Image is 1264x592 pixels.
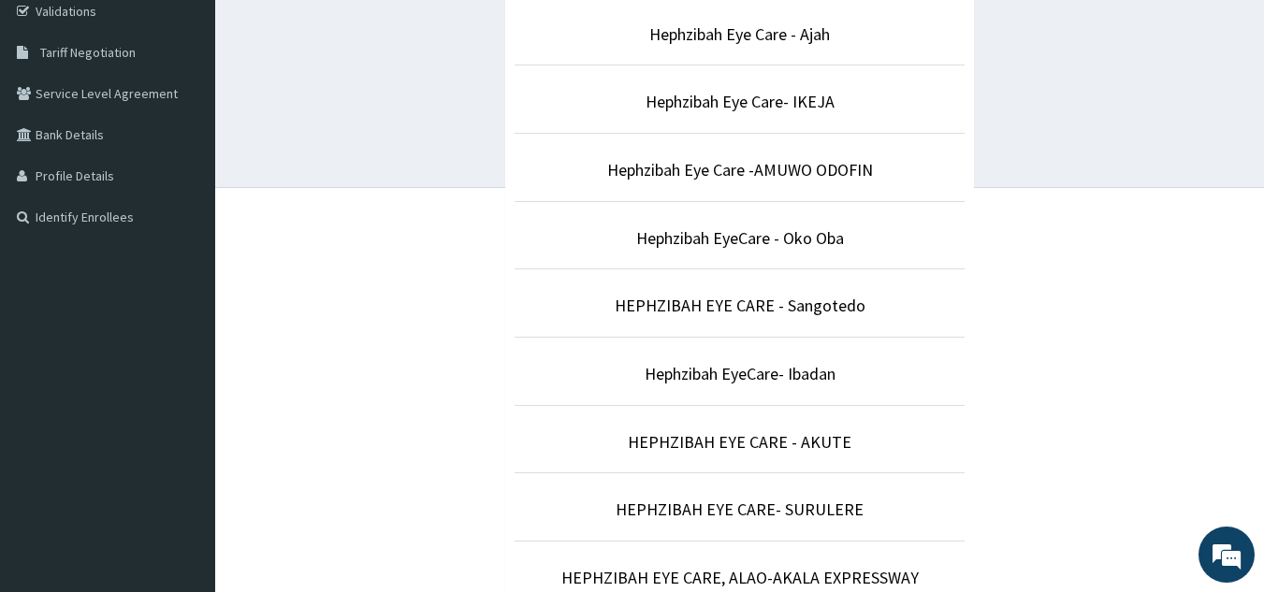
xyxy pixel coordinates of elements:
[615,295,865,316] a: HEPHZIBAH EYE CARE - Sangotedo
[40,44,136,61] span: Tariff Negotiation
[645,363,835,384] a: Hephzibah EyeCare- Ibadan
[646,91,835,112] a: Hephzibah Eye Care- IKEJA
[607,159,873,180] a: Hephzibah Eye Care -AMUWO ODOFIN
[636,227,844,249] a: Hephzibah EyeCare - Oko Oba
[628,431,851,453] a: HEPHZIBAH EYE CARE - AKUTE
[649,23,830,45] a: Hephzibah Eye Care - Ajah
[616,498,864,520] a: HEPHZIBAH EYE CARE- SURULERE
